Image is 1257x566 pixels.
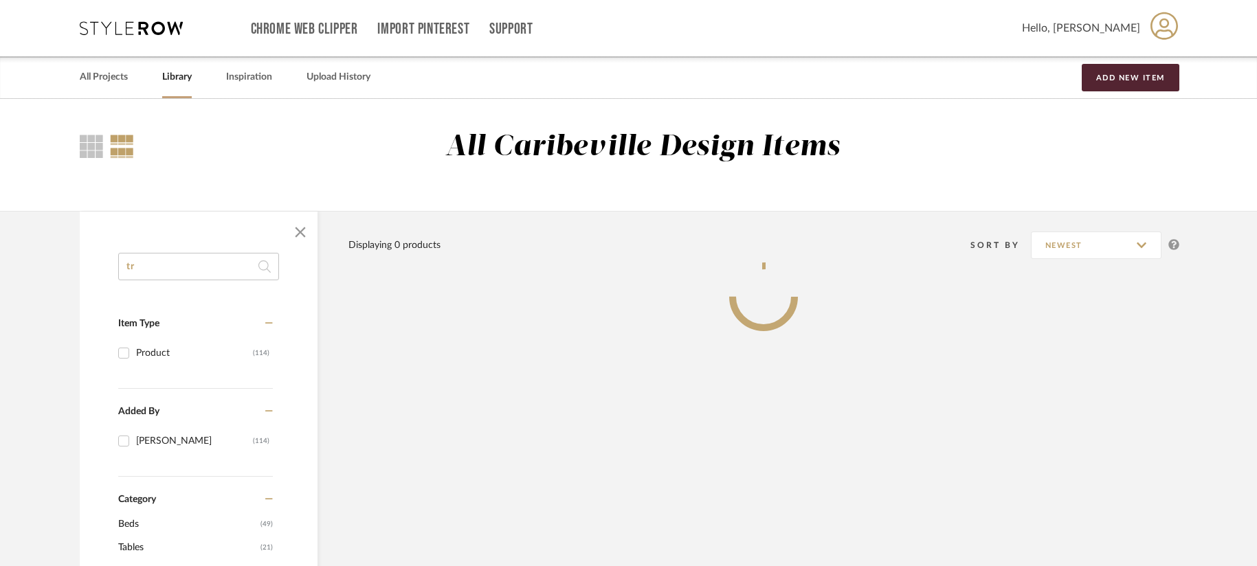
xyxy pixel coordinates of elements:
[260,536,273,558] span: (21)
[118,253,279,280] input: Search within 0 results
[287,218,314,246] button: Close
[118,319,159,328] span: Item Type
[80,68,128,87] a: All Projects
[1022,20,1140,36] span: Hello, [PERSON_NAME]
[253,430,269,452] div: (114)
[118,407,159,416] span: Added By
[260,513,273,535] span: (49)
[226,68,272,87] a: Inspiration
[136,430,253,452] div: [PERSON_NAME]
[118,494,156,506] span: Category
[348,238,441,253] div: Displaying 0 products
[118,536,257,559] span: Tables
[118,512,257,536] span: Beds
[377,23,469,35] a: Import Pinterest
[489,23,533,35] a: Support
[253,342,269,364] div: (114)
[970,238,1031,252] div: Sort By
[445,130,841,165] div: All Caribeville Design Items
[162,68,192,87] a: Library
[136,342,253,364] div: Product
[251,23,358,35] a: Chrome Web Clipper
[307,68,370,87] a: Upload History
[1082,64,1179,91] button: Add New Item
